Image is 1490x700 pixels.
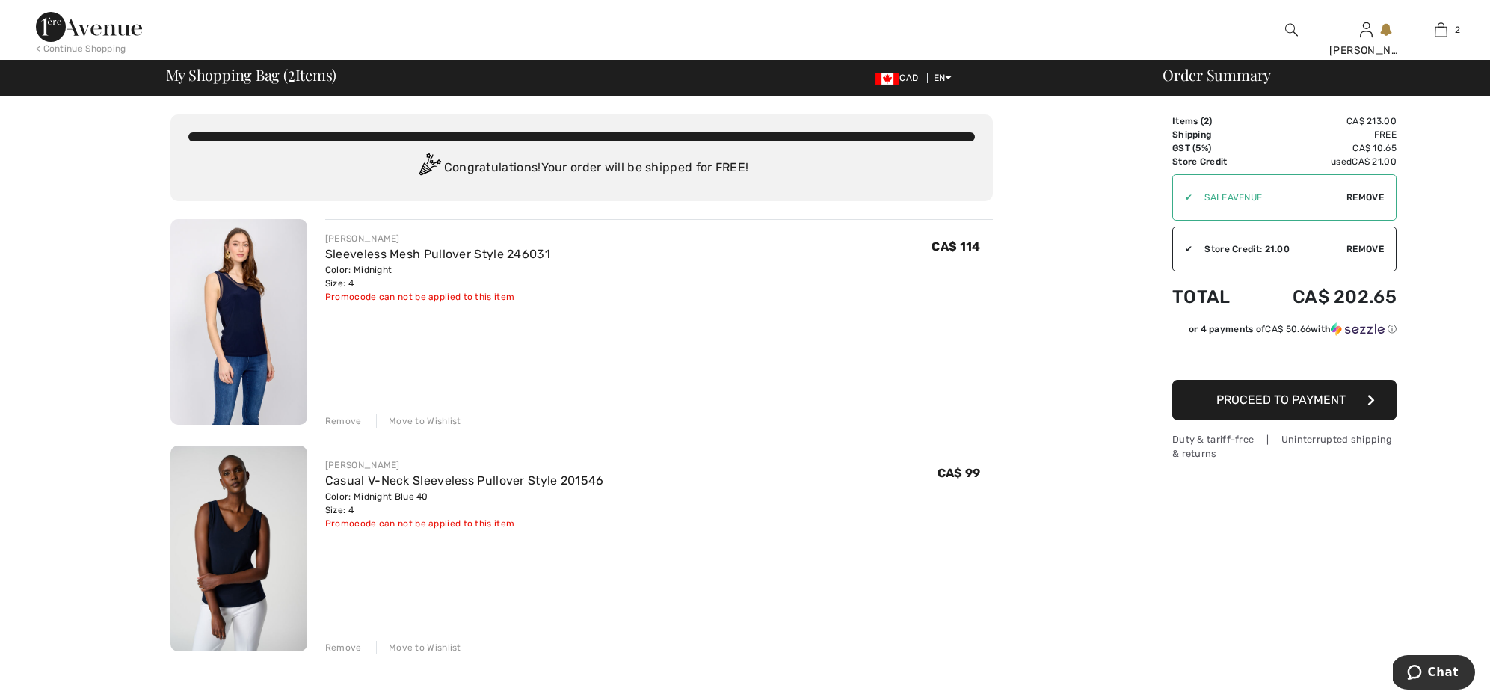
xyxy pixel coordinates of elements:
[1252,271,1397,322] td: CA$ 202.65
[325,490,604,517] div: Color: Midnight Blue 40 Size: 4
[1192,242,1346,256] div: Store Credit: 21.00
[376,414,461,428] div: Move to Wishlist
[1252,114,1397,128] td: CA$ 213.00
[1172,322,1397,341] div: or 4 payments ofCA$ 50.66withSezzle Click to learn more about Sezzle
[875,73,924,83] span: CAD
[414,153,444,183] img: Congratulation2.svg
[36,42,126,55] div: < Continue Shopping
[1352,156,1397,167] span: CA$ 21.00
[1252,155,1397,168] td: used
[325,641,362,654] div: Remove
[1285,21,1298,39] img: search the website
[1172,341,1397,375] iframe: PayPal-paypal
[1252,141,1397,155] td: CA$ 10.65
[1404,21,1477,39] a: 2
[938,466,981,480] span: CA$ 99
[325,247,550,261] a: Sleeveless Mesh Pullover Style 246031
[1252,128,1397,141] td: Free
[325,232,550,245] div: [PERSON_NAME]
[1455,23,1460,37] span: 2
[932,239,980,254] span: CA$ 114
[1172,155,1252,168] td: Store Credit
[1265,324,1311,334] span: CA$ 50.66
[1204,116,1209,126] span: 2
[1172,380,1397,420] button: Proceed to Payment
[1172,141,1252,155] td: GST (5%)
[1346,242,1384,256] span: Remove
[1172,128,1252,141] td: Shipping
[325,458,604,472] div: [PERSON_NAME]
[1435,21,1447,39] img: My Bag
[188,153,975,183] div: Congratulations! Your order will be shipped for FREE!
[288,64,295,83] span: 2
[875,73,899,85] img: Canadian Dollar
[1331,322,1385,336] img: Sezzle
[1192,175,1346,220] input: Promo code
[166,67,337,82] span: My Shopping Bag ( Items)
[170,219,307,425] img: Sleeveless Mesh Pullover Style 246031
[1360,22,1373,37] a: Sign In
[1393,655,1475,693] iframe: Opens a widget where you can chat to one of our agents
[325,473,604,488] a: Casual V-Neck Sleeveless Pullover Style 201546
[1346,191,1384,204] span: Remove
[1360,21,1373,39] img: My Info
[1173,242,1192,256] div: ✔
[1173,191,1192,204] div: ✔
[376,641,461,654] div: Move to Wishlist
[325,263,550,290] div: Color: Midnight Size: 4
[1172,271,1252,322] td: Total
[934,73,952,83] span: EN
[1216,393,1346,407] span: Proceed to Payment
[1189,322,1397,336] div: or 4 payments of with
[1172,114,1252,128] td: Items ( )
[170,446,307,651] img: Casual V-Neck Sleeveless Pullover Style 201546
[325,290,550,304] div: Promocode can not be applied to this item
[325,517,604,530] div: Promocode can not be applied to this item
[325,414,362,428] div: Remove
[1329,43,1403,58] div: [PERSON_NAME]
[36,12,142,42] img: 1ère Avenue
[1145,67,1481,82] div: Order Summary
[1172,432,1397,461] div: Duty & tariff-free | Uninterrupted shipping & returns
